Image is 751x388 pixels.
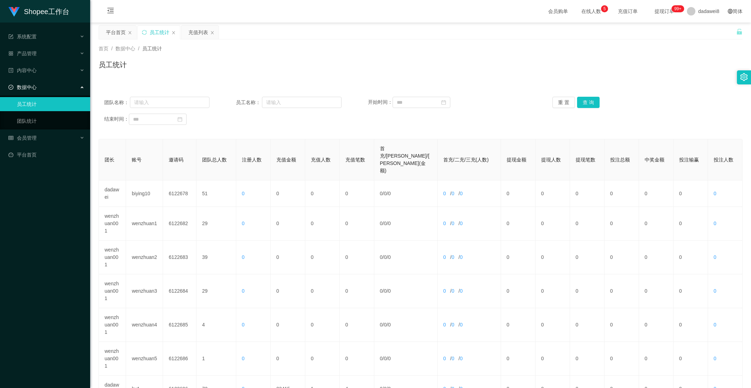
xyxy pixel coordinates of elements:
[443,157,489,163] span: 首充/二充/三充(人数)
[714,356,716,361] span: 0
[177,117,182,122] i: 图标: calendar
[340,308,374,342] td: 0
[126,180,163,207] td: biying10
[714,157,733,163] span: 投注人数
[99,274,126,308] td: wenzhuan001
[8,8,69,14] a: Shopee工作台
[671,5,684,12] sup: 179
[374,180,438,207] td: / /
[111,46,113,51] span: /
[276,157,296,163] span: 充值金额
[603,5,606,12] p: 5
[340,342,374,376] td: 0
[128,31,132,35] i: 图标: close
[169,157,183,163] span: 邀请码
[674,180,708,207] td: 0
[17,97,85,111] a: 员工统计
[501,342,536,376] td: 0
[605,342,639,376] td: 0
[163,180,196,207] td: 6122678
[605,274,639,308] td: 0
[639,207,674,241] td: 0
[374,342,438,376] td: / /
[384,356,387,361] span: 0
[674,308,708,342] td: 0
[163,207,196,241] td: 6122682
[674,207,708,241] td: 0
[163,241,196,274] td: 6122683
[388,254,391,260] span: 0
[460,356,463,361] span: 0
[196,207,236,241] td: 29
[142,46,162,51] span: 员工统计
[639,180,674,207] td: 0
[384,221,387,226] span: 0
[126,342,163,376] td: wenzhuan5
[99,0,123,23] i: 图标: menu-fold
[728,9,733,14] i: 图标: global
[126,274,163,308] td: wenzhuan3
[138,46,139,51] span: /
[614,9,641,14] span: 充值订单
[639,342,674,376] td: 0
[552,97,575,108] button: 重 置
[210,31,214,35] i: 图标: close
[674,342,708,376] td: 0
[610,157,630,163] span: 投注总额
[305,308,340,342] td: 0
[196,342,236,376] td: 1
[196,274,236,308] td: 29
[305,274,340,308] td: 0
[188,26,208,39] div: 充值列表
[126,308,163,342] td: wenzhuan4
[438,241,501,274] td: / /
[126,207,163,241] td: wenzhuan1
[714,221,716,226] span: 0
[99,308,126,342] td: wenzhuan001
[443,221,446,226] span: 0
[536,207,570,241] td: 0
[340,207,374,241] td: 0
[99,180,126,207] td: dadawei
[99,342,126,376] td: wenzhuan001
[104,99,130,106] span: 团队名称：
[196,180,236,207] td: 51
[443,288,446,294] span: 0
[451,254,454,260] span: 0
[460,288,463,294] span: 0
[639,241,674,274] td: 0
[460,191,463,196] span: 0
[380,191,383,196] span: 0
[501,207,536,241] td: 0
[536,308,570,342] td: 0
[130,97,209,108] input: 请输入
[262,97,342,108] input: 请输入
[271,180,305,207] td: 0
[380,288,383,294] span: 0
[242,254,245,260] span: 0
[271,274,305,308] td: 0
[740,73,748,81] i: 图标: setting
[714,191,716,196] span: 0
[196,308,236,342] td: 4
[196,241,236,274] td: 39
[8,135,13,140] i: 图标: table
[99,241,126,274] td: wenzhuan001
[236,99,262,106] span: 员工名称：
[305,207,340,241] td: 0
[570,207,605,241] td: 0
[438,274,501,308] td: / /
[374,308,438,342] td: / /
[202,157,227,163] span: 团队总人数
[438,207,501,241] td: / /
[380,221,383,226] span: 0
[501,180,536,207] td: 0
[570,180,605,207] td: 0
[8,135,37,141] span: 会员管理
[577,97,600,108] button: 查 询
[451,191,454,196] span: 0
[8,84,37,90] span: 数据中心
[605,308,639,342] td: 0
[570,308,605,342] td: 0
[24,0,69,23] h1: Shopee工作台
